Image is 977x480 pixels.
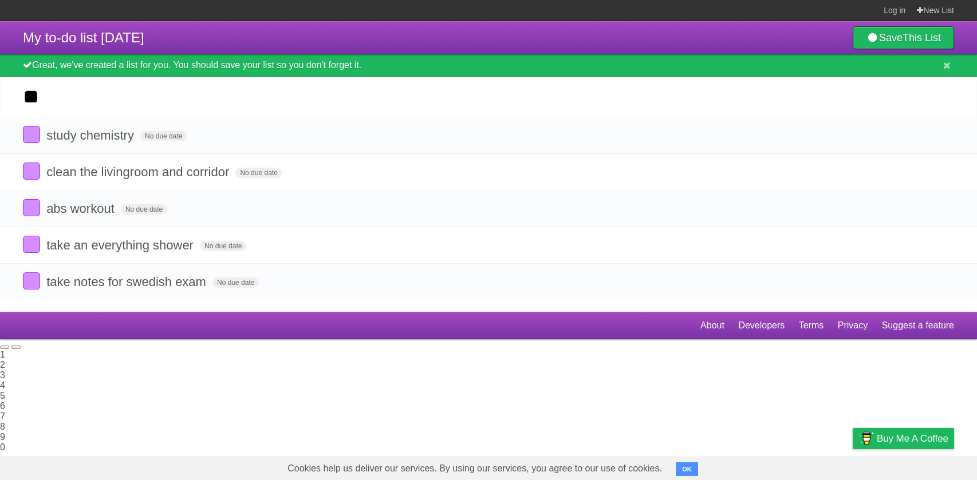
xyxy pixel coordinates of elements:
[23,272,40,289] label: Done
[676,462,698,476] button: OK
[882,315,954,336] a: Suggest a feature
[799,315,824,336] a: Terms
[235,168,282,178] span: No due date
[23,162,40,180] label: Done
[903,32,941,43] b: This List
[46,201,117,216] span: abs workout
[23,199,40,216] label: Done
[23,126,40,143] label: Done
[23,236,40,253] label: Done
[877,429,948,449] span: Buy me a coffee
[738,315,785,336] a: Developers
[46,238,196,252] span: take an everything shower
[46,128,137,142] span: study chemistry
[46,275,209,289] span: take notes for swedish exam
[838,315,868,336] a: Privacy
[853,26,954,49] a: SaveThis List
[853,428,954,449] a: Buy me a coffee
[121,204,167,215] span: No due date
[858,429,874,448] img: Buy me a coffee
[140,131,187,141] span: No due date
[700,315,724,336] a: About
[200,241,246,251] span: No due date
[46,165,232,179] span: clean the livingroom and corridor
[23,30,144,45] span: My to-do list [DATE]
[276,457,673,480] span: Cookies help us deliver our services. By using our services, you agree to our use of cookies.
[212,277,259,288] span: No due date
